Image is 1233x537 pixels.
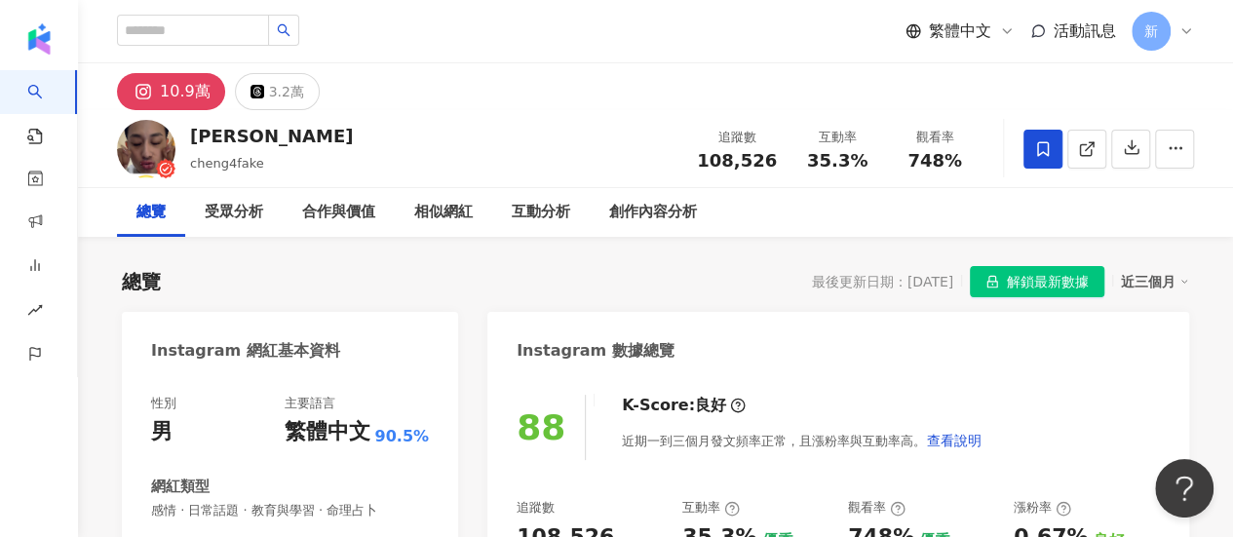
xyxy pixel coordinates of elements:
div: 互動率 [682,499,740,517]
span: 新 [1144,20,1158,42]
div: 性別 [151,395,176,412]
div: 合作與價值 [302,201,375,224]
div: 最後更新日期：[DATE] [812,274,953,289]
button: 3.2萬 [235,73,320,110]
div: 受眾分析 [205,201,263,224]
span: 108,526 [697,150,777,171]
div: 88 [517,407,565,447]
div: 漲粉率 [1014,499,1071,517]
div: 男 [151,417,173,447]
span: 繁體中文 [929,20,991,42]
div: 觀看率 [848,499,905,517]
div: [PERSON_NAME] [190,124,353,148]
div: 觀看率 [898,128,972,147]
div: 互動率 [800,128,874,147]
span: cheng4fake [190,156,264,171]
div: 主要語言 [284,395,334,412]
div: 互動分析 [512,201,570,224]
div: 良好 [695,395,726,416]
span: search [277,23,290,37]
div: 追蹤數 [517,499,555,517]
span: 查看說明 [927,433,982,448]
iframe: Help Scout Beacon - Open [1155,459,1214,518]
div: 10.9萬 [160,78,211,105]
div: 近期一到三個月發文頻率正常，且漲粉率與互動率高。 [622,421,983,460]
button: 10.9萬 [117,73,225,110]
button: 查看說明 [926,421,983,460]
div: 繁體中文 [284,417,369,447]
span: 活動訊息 [1054,21,1116,40]
span: lock [985,275,999,288]
span: 748% [907,151,962,171]
div: 相似網紅 [414,201,473,224]
span: rise [27,290,43,334]
div: Instagram 網紅基本資料 [151,340,340,362]
div: 創作內容分析 [609,201,697,224]
img: KOL Avatar [117,120,175,178]
div: 近三個月 [1121,269,1189,294]
div: 總覽 [122,268,161,295]
img: logo icon [23,23,55,55]
div: 網紅類型 [151,477,210,497]
span: 90.5% [374,426,429,447]
a: search [27,70,66,146]
span: 解鎖最新數據 [1007,267,1089,298]
div: Instagram 數據總覽 [517,340,674,362]
div: 追蹤數 [697,128,777,147]
span: 感情 · 日常話題 · 教育與學習 · 命理占卜 [151,502,429,519]
div: K-Score : [622,395,746,416]
span: 35.3% [807,151,867,171]
div: 3.2萬 [269,78,304,105]
button: 解鎖最新數據 [970,266,1104,297]
div: 總覽 [136,201,166,224]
